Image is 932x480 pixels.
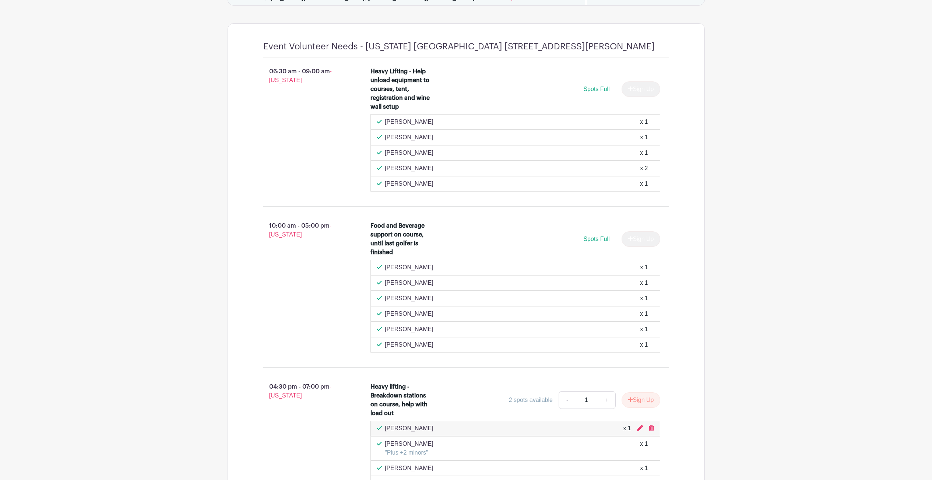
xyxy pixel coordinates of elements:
[640,464,648,473] div: x 1
[640,309,648,318] div: x 1
[385,325,433,334] p: [PERSON_NAME]
[385,464,433,473] p: [PERSON_NAME]
[252,218,359,242] p: 10:00 am - 05:00 pm
[385,309,433,318] p: [PERSON_NAME]
[640,118,648,126] div: x 1
[385,439,433,448] p: [PERSON_NAME]
[640,278,648,287] div: x 1
[385,263,433,272] p: [PERSON_NAME]
[370,67,434,111] div: Heavy Lifting - Help unload equipment to courses, tent, registration and wine wall setup
[385,118,433,126] p: [PERSON_NAME]
[640,294,648,303] div: x 1
[640,439,648,457] div: x 1
[263,41,655,52] h4: Event Volunteer Needs - [US_STATE] [GEOGRAPHIC_DATA] [STREET_ADDRESS][PERSON_NAME]
[370,382,434,418] div: Heavy lifting - Breakdown stations on course, help with load out
[385,179,433,188] p: [PERSON_NAME]
[623,424,631,433] div: x 1
[252,64,359,88] p: 06:30 am - 09:00 am
[385,278,433,287] p: [PERSON_NAME]
[385,148,433,157] p: [PERSON_NAME]
[385,294,433,303] p: [PERSON_NAME]
[622,392,660,408] button: Sign Up
[640,325,648,334] div: x 1
[640,340,648,349] div: x 1
[385,340,433,349] p: [PERSON_NAME]
[385,133,433,142] p: [PERSON_NAME]
[640,148,648,157] div: x 1
[640,133,648,142] div: x 1
[385,448,433,457] p: "Plus +2 minors"
[583,86,609,92] span: Spots Full
[640,179,648,188] div: x 1
[385,424,433,433] p: [PERSON_NAME]
[385,164,433,173] p: [PERSON_NAME]
[583,236,609,242] span: Spots Full
[252,379,359,403] p: 04:30 pm - 07:00 pm
[597,391,615,409] a: +
[509,396,553,404] div: 2 spots available
[640,263,648,272] div: x 1
[559,391,576,409] a: -
[370,221,434,257] div: Food and Beverage support on course, until last golfer is finished
[640,164,648,173] div: x 2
